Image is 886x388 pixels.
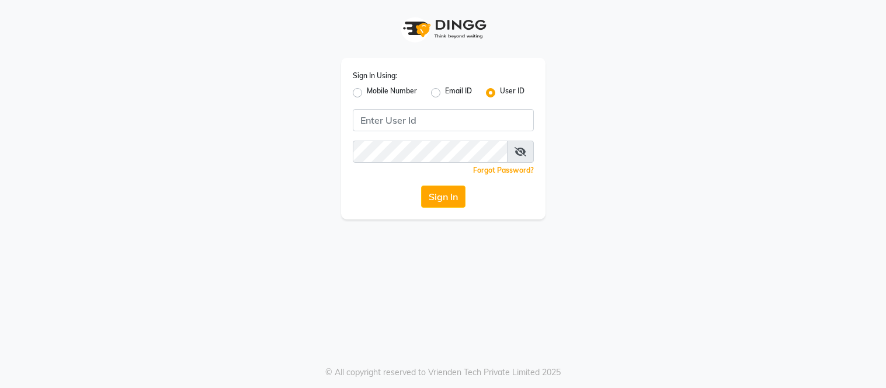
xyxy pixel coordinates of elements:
label: User ID [500,86,524,100]
label: Sign In Using: [353,71,397,81]
img: logo1.svg [397,12,490,46]
button: Sign In [421,186,465,208]
input: Username [353,141,508,163]
input: Username [353,109,534,131]
label: Email ID [445,86,472,100]
a: Forgot Password? [473,166,534,174]
label: Mobile Number [367,86,417,100]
